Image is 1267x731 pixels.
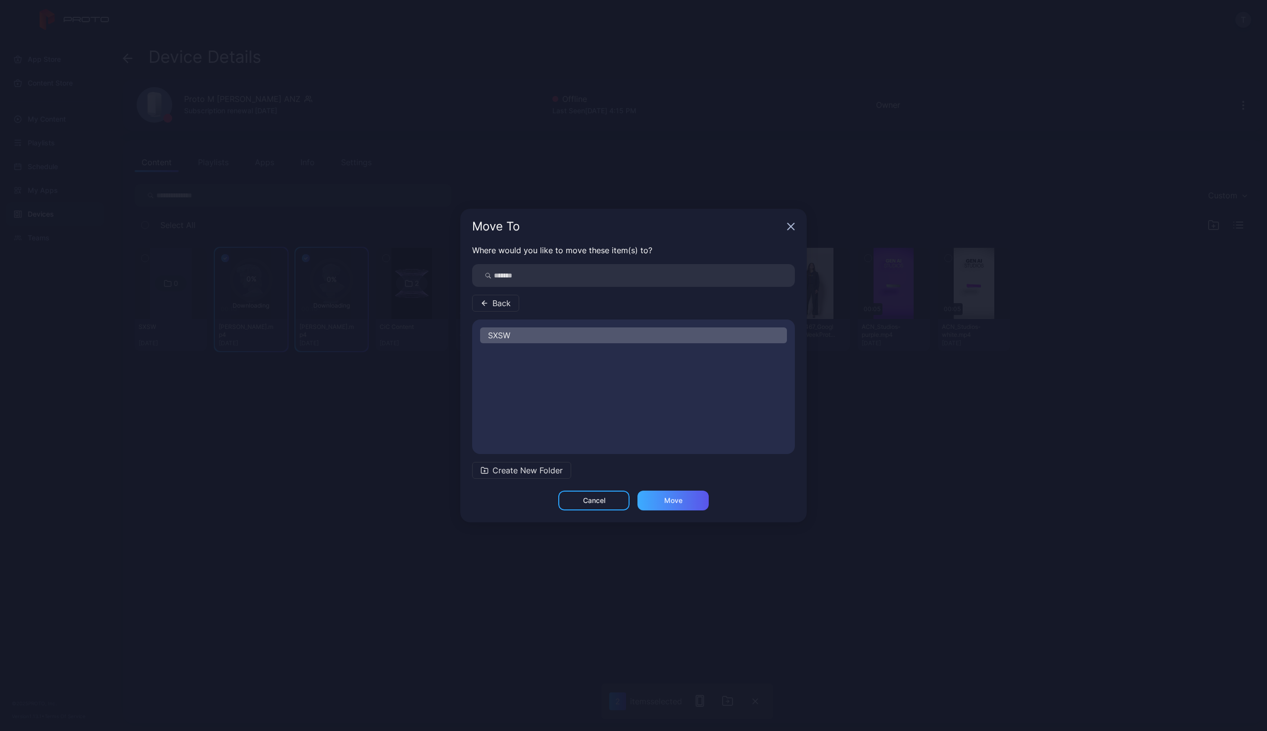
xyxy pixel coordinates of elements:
[664,497,682,504] div: Move
[492,297,511,309] span: Back
[488,329,510,341] span: SXSW
[472,221,783,232] div: Move To
[472,295,519,312] button: Back
[558,491,630,510] button: Cancel
[472,244,795,256] p: Where would you like to move these item(s) to?
[472,462,571,479] button: Create New Folder
[492,464,563,476] span: Create New Folder
[583,497,605,504] div: Cancel
[637,491,709,510] button: Move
